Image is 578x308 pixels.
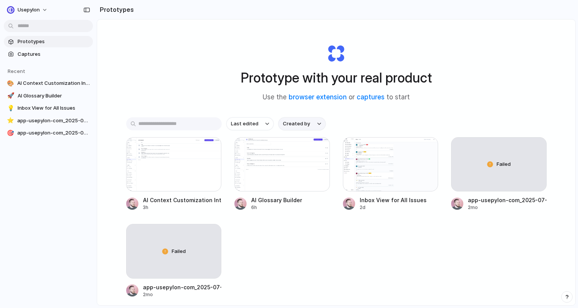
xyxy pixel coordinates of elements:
div: Inbox View for All Issues [360,196,427,204]
span: Inbox View for All Issues [18,104,90,112]
a: AI Context Customization InterfaceAI Context Customization Interface3h [126,137,222,211]
span: app-usepylon-com_2025-07-28T21-13 [17,117,90,125]
a: Inbox View for All IssuesInbox View for All Issues2d [343,137,438,211]
span: Use the or to start [263,92,410,102]
span: Failed [172,248,186,255]
a: 🎯app-usepylon-com_2025-07-28T21-12 [4,127,93,139]
div: AI Context Customization Interface [143,196,222,204]
div: 💡 [7,104,15,112]
a: 🎨AI Context Customization Interface [4,78,93,89]
div: 3h [143,204,222,211]
div: app-usepylon-com_2025-07-28T21-12 [143,283,222,291]
a: AI Glossary BuilderAI Glossary Builder6h [234,137,330,211]
h2: Prototypes [97,5,134,14]
div: AI Glossary Builder [251,196,302,204]
h1: Prototype with your real product [241,68,432,88]
span: AI Context Customization Interface [17,79,90,87]
button: usepylon [4,4,52,16]
a: 💡Inbox View for All Issues [4,102,93,114]
a: captures [357,93,385,101]
span: Last edited [231,120,258,128]
span: usepylon [18,6,40,14]
div: app-usepylon-com_2025-07-28T21-13 [468,196,547,204]
div: 2d [360,204,427,211]
div: 🚀 [7,92,15,100]
button: Last edited [226,117,274,130]
a: ⭐app-usepylon-com_2025-07-28T21-13 [4,115,93,126]
a: Captures [4,49,93,60]
span: app-usepylon-com_2025-07-28T21-12 [17,129,90,137]
a: Prototypes [4,36,93,47]
a: Failedapp-usepylon-com_2025-07-28T21-132mo [451,137,547,211]
span: Recent [8,68,25,74]
a: Failedapp-usepylon-com_2025-07-28T21-122mo [126,224,222,298]
span: Prototypes [18,38,90,45]
button: Created by [278,117,326,130]
span: AI Glossary Builder [18,92,90,100]
div: 2mo [468,204,547,211]
span: Created by [283,120,310,128]
div: 2mo [143,291,222,298]
a: browser extension [289,93,347,101]
a: 🚀AI Glossary Builder [4,90,93,102]
div: 6h [251,204,302,211]
div: 🎨 [7,79,14,87]
div: 🎯 [7,129,14,137]
div: ⭐ [7,117,14,125]
span: Failed [497,160,511,168]
span: Captures [18,50,90,58]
